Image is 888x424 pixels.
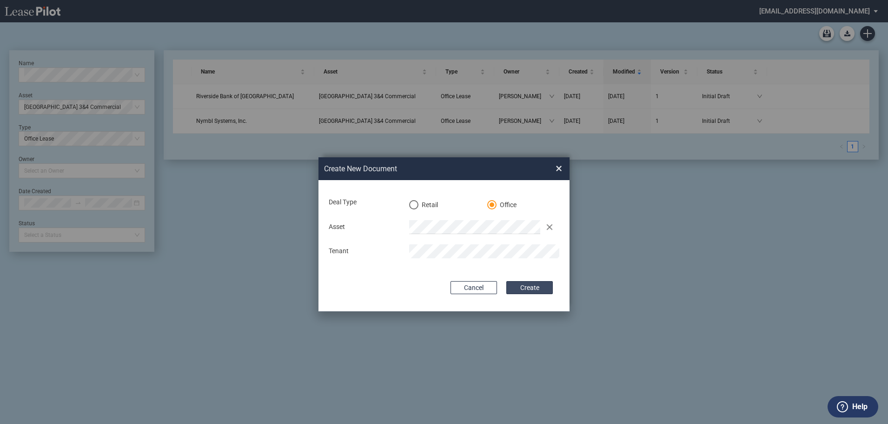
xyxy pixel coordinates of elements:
[556,161,562,176] span: ×
[324,164,522,174] h2: Create New Document
[852,401,868,413] label: Help
[487,200,565,209] md-radio-button: Office
[318,157,570,311] md-dialog: Create New ...
[451,281,497,294] button: Cancel
[506,281,553,294] button: Create
[323,247,404,256] div: Tenant
[323,222,404,232] div: Asset
[323,198,404,207] div: Deal Type
[409,200,487,209] md-radio-button: Retail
